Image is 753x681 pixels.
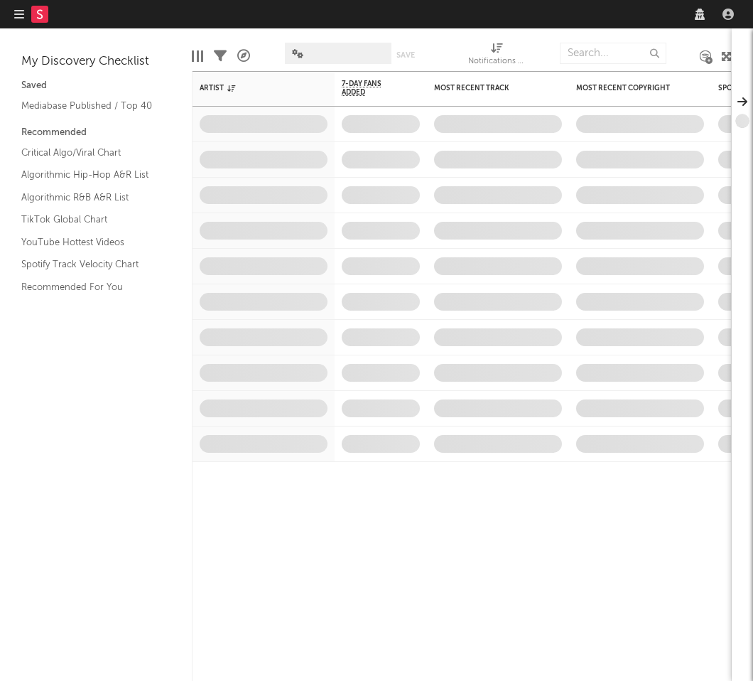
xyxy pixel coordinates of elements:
[21,77,170,95] div: Saved
[468,53,525,70] div: Notifications (Artist)
[21,212,156,227] a: TikTok Global Chart
[342,80,399,97] span: 7-Day Fans Added
[21,98,156,114] a: Mediabase Published / Top 40
[237,36,250,77] div: A&R Pipeline
[21,257,156,272] a: Spotify Track Velocity Chart
[21,145,156,161] a: Critical Algo/Viral Chart
[200,84,306,92] div: Artist
[434,84,541,92] div: Most Recent Track
[396,51,415,59] button: Save
[468,36,525,77] div: Notifications (Artist)
[21,167,156,183] a: Algorithmic Hip-Hop A&R List
[192,36,203,77] div: Edit Columns
[576,84,683,92] div: Most Recent Copyright
[560,43,666,64] input: Search...
[21,279,156,295] a: Recommended For You
[21,190,156,205] a: Algorithmic R&B A&R List
[21,53,170,70] div: My Discovery Checklist
[21,124,170,141] div: Recommended
[21,235,156,250] a: YouTube Hottest Videos
[214,36,227,77] div: Filters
